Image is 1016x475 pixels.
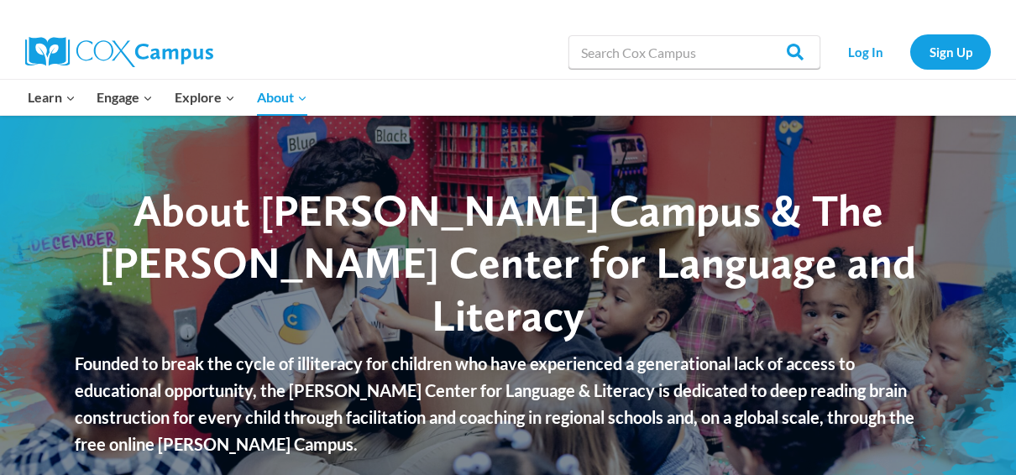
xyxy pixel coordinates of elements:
span: Engage [97,86,153,108]
input: Search Cox Campus [568,35,820,69]
span: About [PERSON_NAME] Campus & The [PERSON_NAME] Center for Language and Literacy [100,184,916,342]
span: Explore [175,86,235,108]
p: Founded to break the cycle of illiteracy for children who have experienced a generational lack of... [75,350,940,457]
span: Learn [28,86,76,108]
a: Sign Up [910,34,991,69]
nav: Primary Navigation [17,80,317,115]
span: About [257,86,307,108]
a: Log In [829,34,902,69]
nav: Secondary Navigation [829,34,991,69]
img: Cox Campus [25,37,213,67]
